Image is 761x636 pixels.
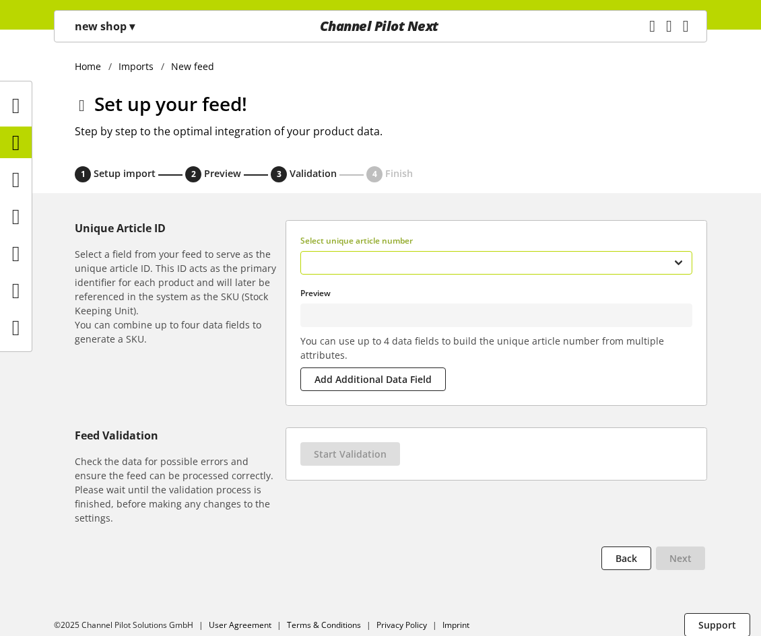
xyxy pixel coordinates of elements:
[75,427,280,444] h5: Feed Validation
[191,168,196,180] span: 2
[442,619,469,631] a: Imprint
[300,287,331,299] span: Preview
[75,18,135,34] p: new shop
[376,619,427,631] a: Privacy Policy
[300,442,400,466] button: Start Validation
[277,168,282,180] span: 3
[75,454,280,525] h6: Check the data for possible errors and ensure the feed can be processed correctly. Please wait un...
[616,551,637,565] span: Back
[94,91,247,116] span: Set up your feed!
[315,372,432,386] span: Add Additional Data Field
[290,167,337,180] span: Validation
[209,619,271,631] a: User Agreement
[54,10,707,42] nav: main navigation
[300,367,446,391] button: Add Additional Data Field
[75,247,280,346] h6: Select a field from your feed to serve as the unique article ID. This ID acts as the primary iden...
[287,619,361,631] a: Terms & Conditions
[75,59,108,73] a: Home
[94,167,156,180] span: Setup import
[698,618,736,632] span: Support
[669,551,692,565] span: Next
[204,167,241,180] span: Preview
[75,220,280,236] h5: Unique Article ID
[129,19,135,34] span: ▾
[372,168,377,180] span: 4
[112,59,161,73] a: Imports
[601,546,651,570] button: Back
[656,546,705,570] button: Next
[300,235,413,246] span: Select unique article number
[385,167,413,180] span: Finish
[75,123,707,139] h2: Step by step to the optimal integration of your product data.
[54,619,209,631] li: ©2025 Channel Pilot Solutions GmbH
[81,168,86,180] span: 1
[314,447,387,461] span: Start Validation
[300,334,692,362] p: You can use up to 4 data fields to build the unique article number from multiple attributes.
